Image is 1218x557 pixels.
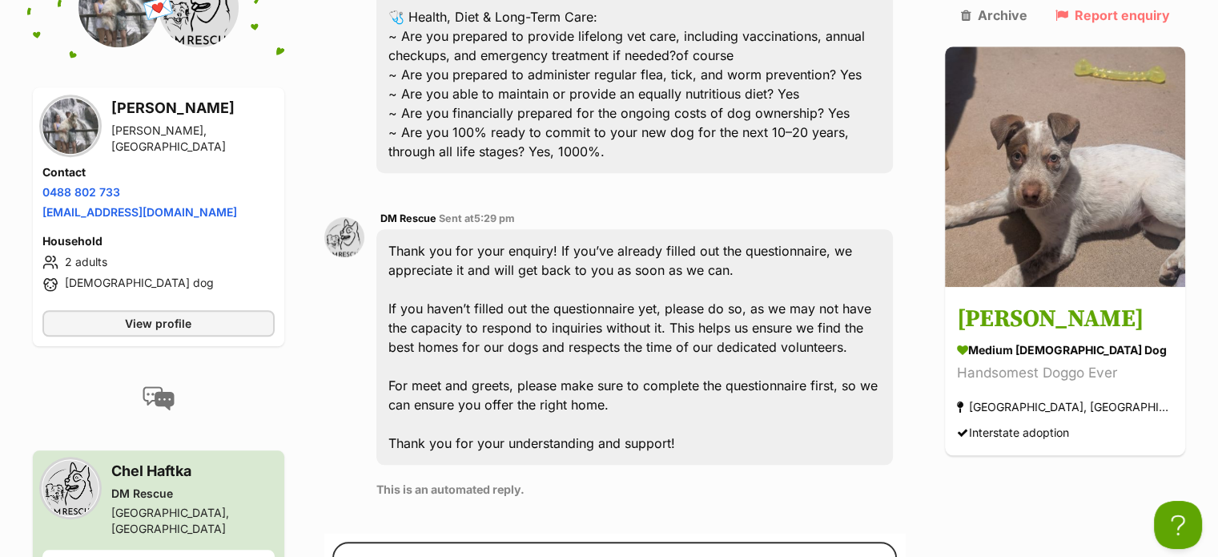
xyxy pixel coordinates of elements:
h3: [PERSON_NAME] [111,97,275,119]
img: conversation-icon-4a6f8262b818ee0b60e3300018af0b2d0b884aa5de6e9bcb8d3d4eeb1a70a7c4.svg [143,386,175,410]
h3: [PERSON_NAME] [957,302,1173,338]
li: 2 adults [42,252,275,272]
a: [PERSON_NAME] medium [DEMOGRAPHIC_DATA] Dog Handsomest Doggo Ever [GEOGRAPHIC_DATA], [GEOGRAPHIC_... [945,290,1185,456]
span: DM Rescue [380,212,436,224]
div: [GEOGRAPHIC_DATA], [GEOGRAPHIC_DATA] [111,505,275,537]
h3: Chel Haftka [111,460,275,482]
div: Interstate adoption [957,422,1069,444]
span: Sent at [439,212,515,224]
img: DM Rescue profile pic [324,217,364,257]
a: Report enquiry [1055,8,1170,22]
a: 0488 802 733 [42,185,120,199]
h4: Household [42,233,275,249]
img: Bree Elso profile pic [42,98,98,154]
h4: Contact [42,164,275,180]
li: [DEMOGRAPHIC_DATA] dog [42,275,275,294]
p: This is an automated reply. [376,481,894,498]
img: Billy [945,46,1185,287]
div: [PERSON_NAME], [GEOGRAPHIC_DATA] [111,123,275,155]
span: 5:29 pm [474,212,515,224]
iframe: Help Scout Beacon - Open [1154,501,1202,549]
a: Archive [961,8,1027,22]
div: [GEOGRAPHIC_DATA], [GEOGRAPHIC_DATA] [957,397,1173,418]
div: Handsomest Doggo Ever [957,363,1173,385]
div: Thank you for your enquiry! If you’ve already filled out the questionnaire, we appreciate it and ... [376,229,894,465]
div: DM Rescue [111,486,275,502]
div: medium [DEMOGRAPHIC_DATA] Dog [957,342,1173,359]
img: DM Rescue profile pic [42,460,98,516]
a: View profile [42,310,275,337]
a: [EMAIL_ADDRESS][DOMAIN_NAME] [42,205,237,219]
span: View profile [125,315,191,332]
